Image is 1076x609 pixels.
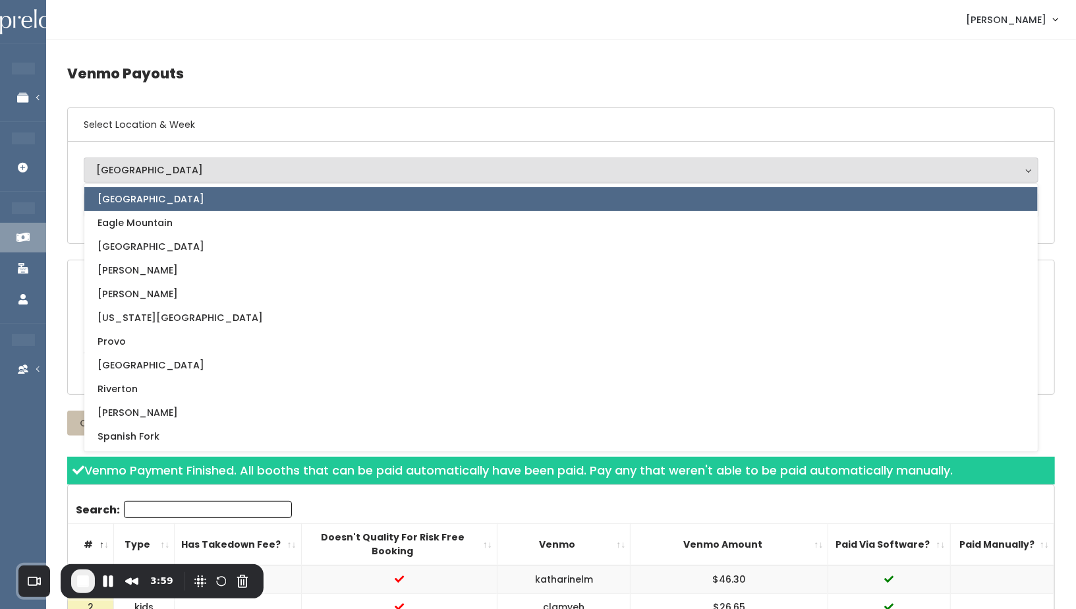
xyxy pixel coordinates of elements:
div: Venmo Payment Finished. All booths that can be paid automatically have been paid. Pay any that we... [67,457,1055,484]
span: [GEOGRAPHIC_DATA] [98,358,204,372]
th: Paid Manually?: activate to sort column ascending [950,524,1054,565]
span: Riverton [98,382,138,396]
td: $46.30 [631,565,828,594]
span: Spanish Fork [98,429,159,444]
span: Eagle Mountain [98,216,173,230]
th: Doesn't Quality For Risk Free Booking : activate to sort column ascending [301,524,497,565]
button: Calculate Venmo Payment [67,411,223,436]
div: Actual Amount To Pay from Venmo [68,328,1054,394]
div: [GEOGRAPHIC_DATA] [96,163,1026,177]
span: [PERSON_NAME] [98,405,178,420]
th: Has Takedown Fee?: activate to sort column ascending [175,524,301,565]
span: [US_STATE][GEOGRAPHIC_DATA] [98,310,263,325]
th: Venmo: activate to sort column ascending [497,524,631,565]
a: [PERSON_NAME] [953,5,1071,34]
th: Paid Via Software?: activate to sort column ascending [828,524,950,565]
span: [GEOGRAPHIC_DATA] [98,239,204,254]
button: [GEOGRAPHIC_DATA] [84,158,1038,183]
th: #: activate to sort column descending [68,524,114,565]
th: Type: activate to sort column ascending [114,524,175,565]
span: Provo [98,334,126,349]
span: [PERSON_NAME] [98,263,178,277]
h4: Venmo Payouts [67,55,1055,92]
th: Venmo Amount: activate to sort column ascending [631,524,828,565]
td: katharinelm [497,565,631,594]
span: [PERSON_NAME] [98,287,178,301]
label: Search: [76,501,292,518]
h6: Select Location & Week [68,108,1054,142]
div: Estimated Total To Pay From Current Sales: [68,260,1054,327]
span: [PERSON_NAME] [966,13,1046,27]
span: [GEOGRAPHIC_DATA] [98,192,204,206]
input: Search: [124,501,292,518]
